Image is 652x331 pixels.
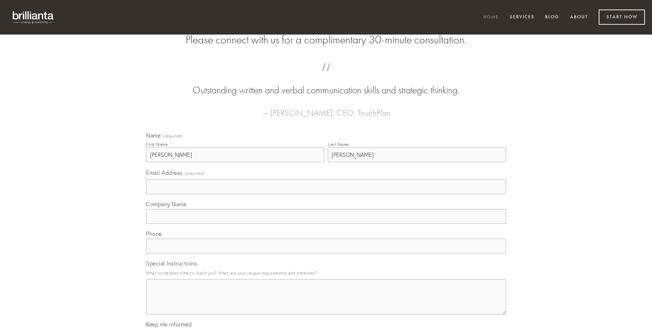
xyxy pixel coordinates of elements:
[146,132,161,139] span: Name
[479,12,503,23] a: Home
[328,142,349,147] div: Last Name
[157,70,495,84] span: “
[566,12,593,23] a: About
[505,12,539,23] a: Services
[157,97,495,120] figcaption: — [PERSON_NAME], CEO, TouchPlan
[146,33,506,47] h2: Please connect with us for a complimentary 30-minute consultation.
[146,260,197,267] span: Special Instructions
[185,168,205,178] span: (required)
[541,12,564,23] a: Blog
[7,7,60,27] img: brillianta - research, strategy, marketing
[146,268,506,278] p: What is the best time to reach you? What are your unique requirements and timelines?
[146,230,162,237] span: Phone
[146,201,186,208] span: Company Name
[163,134,183,138] span: (required)
[599,10,645,25] a: Start Now
[157,70,495,97] blockquote: Outstanding written and verbal communication skills and strategic thinking.
[146,169,182,176] span: Email Address
[146,321,192,328] span: Keep me informed
[146,142,168,147] div: First Name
